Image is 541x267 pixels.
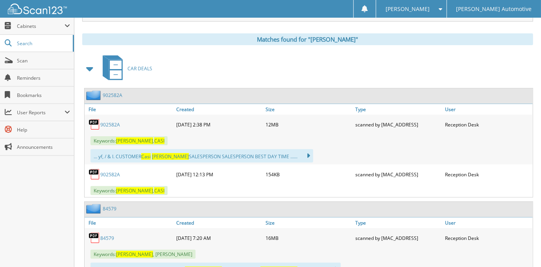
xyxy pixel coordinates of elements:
span: [PERSON_NAME] [116,251,153,258]
span: Keywords: , [90,136,168,145]
div: [DATE] 7:20 AM [174,230,264,246]
div: 12MB [264,117,354,132]
span: Scan [17,57,70,64]
div: [DATE] 2:38 PM [174,117,264,132]
span: [PERSON_NAME] [116,187,153,194]
div: scanned by [MAC_ADDRESS] [353,117,443,132]
span: CASI [154,187,164,194]
div: 154KB [264,166,354,182]
span: [PERSON_NAME] Automotive [456,7,532,11]
div: Reception Desk [443,166,533,182]
div: ... yf, / & I. CUSTOMER SALESPERSON SALESPERSON BEST DAY TIME ...... [90,149,313,163]
a: Size [264,104,354,115]
span: Keywords: , [PERSON_NAME] [90,250,196,259]
span: Casi [141,153,151,160]
a: 84579 [100,235,114,241]
img: scan123-logo-white.svg [8,4,67,14]
div: [DATE] 12:13 PM [174,166,264,182]
span: User Reports [17,109,65,116]
a: Type [353,218,443,228]
div: 16MB [264,230,354,246]
span: [PERSON_NAME] [386,7,430,11]
img: folder2.png [86,90,103,100]
a: Created [174,104,264,115]
span: Announcements [17,144,70,150]
img: PDF.png [89,168,100,180]
img: PDF.png [89,232,100,244]
div: scanned by [MAC_ADDRESS] [353,166,443,182]
span: [PERSON_NAME] [116,137,153,144]
a: 902582A [103,92,122,99]
a: User [443,104,533,115]
a: 84579 [103,205,116,212]
div: scanned by [MAC_ADDRESS] [353,230,443,246]
a: 902582A [100,121,120,128]
a: Size [264,218,354,228]
a: File [85,218,174,228]
span: Search [17,40,69,47]
div: Reception Desk [443,230,533,246]
img: folder2.png [86,204,103,214]
span: Cabinets [17,23,65,29]
a: 902582A [100,171,120,178]
a: File [85,104,174,115]
div: Reception Desk [443,117,533,132]
img: PDF.png [89,119,100,130]
a: Created [174,218,264,228]
span: Help [17,126,70,133]
a: Type [353,104,443,115]
span: CAR DEALS [127,65,152,72]
span: Bookmarks [17,92,70,99]
span: [PERSON_NAME] [152,153,189,160]
span: CASI [154,137,164,144]
div: Matches found for "[PERSON_NAME]" [82,33,533,45]
span: Keywords: , [90,186,168,195]
iframe: Chat Widget [502,229,541,267]
a: CAR DEALS [98,53,152,84]
span: Reminders [17,75,70,81]
a: User [443,218,533,228]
